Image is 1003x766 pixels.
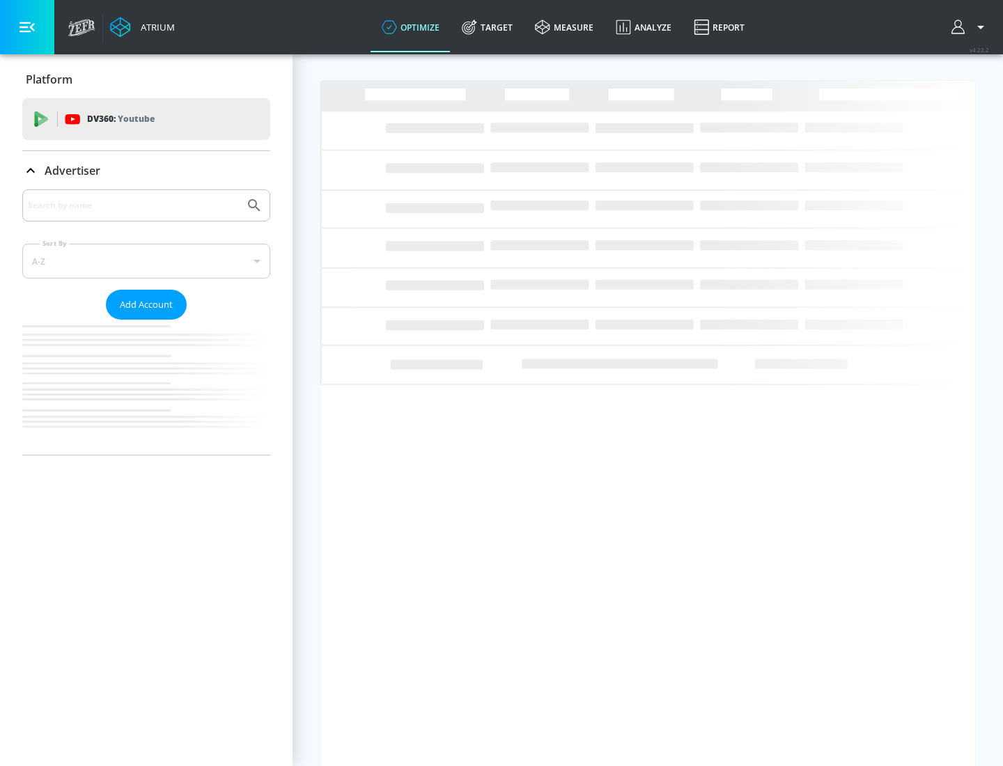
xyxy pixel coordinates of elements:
[22,189,270,455] div: Advertiser
[22,151,270,190] div: Advertiser
[371,2,451,52] a: optimize
[970,46,989,54] span: v 4.22.2
[22,320,270,455] nav: list of Advertiser
[28,196,239,214] input: Search by name
[135,21,175,33] div: Atrium
[524,2,605,52] a: measure
[26,72,72,87] p: Platform
[45,163,100,178] p: Advertiser
[22,60,270,99] div: Platform
[87,111,155,127] p: DV360:
[40,239,70,248] label: Sort By
[120,297,173,313] span: Add Account
[110,17,175,38] a: Atrium
[22,244,270,279] div: A-Z
[683,2,756,52] a: Report
[118,111,155,126] p: Youtube
[106,290,187,320] button: Add Account
[451,2,524,52] a: Target
[605,2,683,52] a: Analyze
[22,98,270,140] div: DV360: Youtube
